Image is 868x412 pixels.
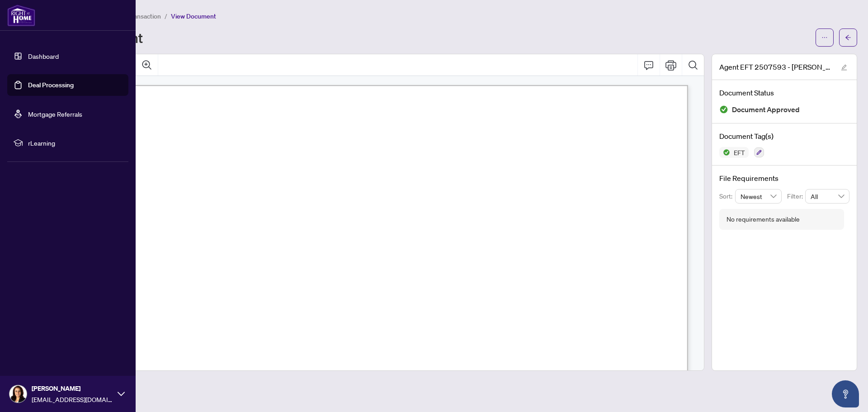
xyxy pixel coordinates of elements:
span: Agent EFT 2507593 - [PERSON_NAME].pdf [719,62,832,72]
img: Document Status [719,105,728,114]
span: View Document [171,12,216,20]
button: Open asap [832,380,859,407]
span: Document Approved [732,104,800,116]
span: [PERSON_NAME] [32,384,113,393]
img: Status Icon [719,147,730,158]
img: Profile Icon [9,385,27,403]
div: No requirements available [726,214,800,224]
span: edit [841,64,847,71]
p: Filter: [787,191,805,201]
h4: Document Status [719,87,849,98]
span: Newest [741,189,777,203]
p: Sort: [719,191,735,201]
li: / [165,11,167,21]
span: ellipsis [821,34,828,41]
h4: File Requirements [719,173,849,184]
span: EFT [730,149,749,156]
span: arrow-left [845,34,851,41]
span: rLearning [28,138,122,148]
h4: Document Tag(s) [719,131,849,142]
a: Mortgage Referrals [28,110,82,118]
span: All [811,189,844,203]
a: Dashboard [28,52,59,60]
a: Deal Processing [28,81,74,89]
img: logo [7,5,35,26]
span: [EMAIL_ADDRESS][DOMAIN_NAME] [32,394,113,404]
span: View Transaction [113,12,161,20]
